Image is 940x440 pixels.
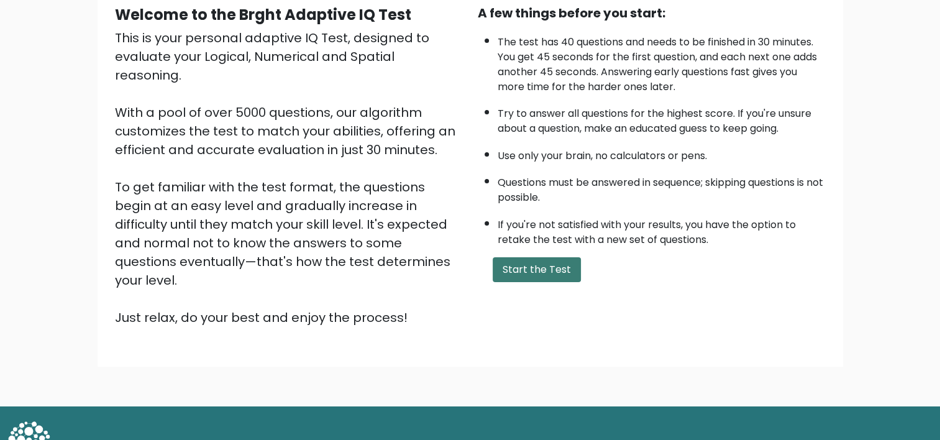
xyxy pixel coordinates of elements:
[478,4,826,22] div: A few things before you start:
[498,211,826,247] li: If you're not satisfied with your results, you have the option to retake the test with a new set ...
[498,100,826,136] li: Try to answer all questions for the highest score. If you're unsure about a question, make an edu...
[493,257,581,282] button: Start the Test
[498,169,826,205] li: Questions must be answered in sequence; skipping questions is not possible.
[498,142,826,163] li: Use only your brain, no calculators or pens.
[498,29,826,94] li: The test has 40 questions and needs to be finished in 30 minutes. You get 45 seconds for the firs...
[115,4,411,25] b: Welcome to the Brght Adaptive IQ Test
[115,29,463,327] div: This is your personal adaptive IQ Test, designed to evaluate your Logical, Numerical and Spatial ...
